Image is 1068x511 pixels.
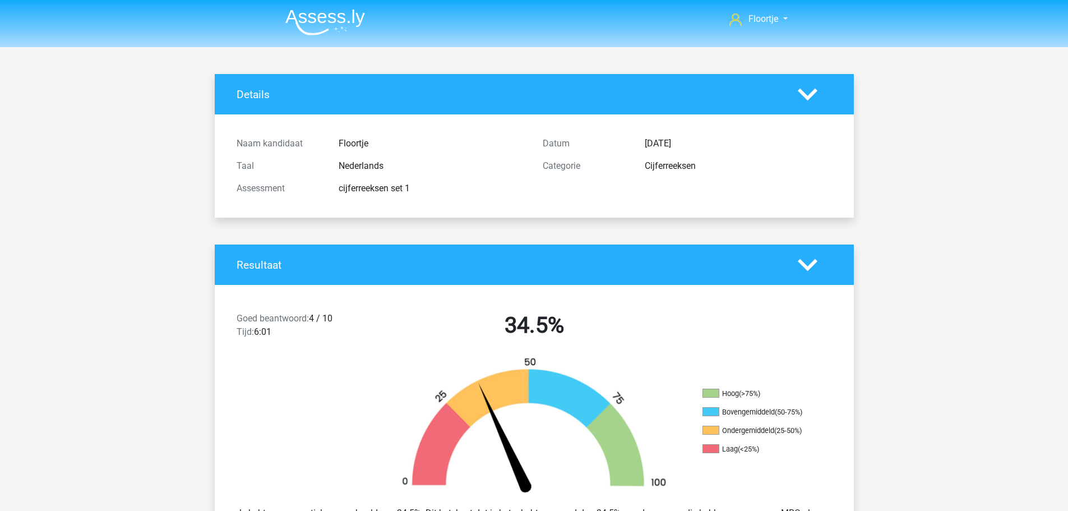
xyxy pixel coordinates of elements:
[228,312,381,343] div: 4 / 10 6:01
[636,159,840,173] div: Cijferreeksen
[748,13,778,24] span: Floortje
[702,426,815,436] li: Ondergemiddeld
[237,326,254,337] span: Tijd:
[702,389,815,399] li: Hoog
[285,9,365,35] img: Assessly
[774,426,802,435] div: (25-50%)
[330,137,534,150] div: Floortje
[383,357,686,498] img: 35.40f4675ce624.png
[330,159,534,173] div: Nederlands
[775,408,802,416] div: (50-75%)
[228,182,330,195] div: Assessment
[228,159,330,173] div: Taal
[702,444,815,454] li: Laag
[237,313,309,324] span: Goed beantwoord:
[390,312,679,339] h2: 34.5%
[237,88,781,101] h4: Details
[702,407,815,417] li: Bovengemiddeld
[534,159,636,173] div: Categorie
[228,137,330,150] div: Naam kandidaat
[738,445,759,453] div: (<25%)
[739,389,760,398] div: (>75%)
[237,259,781,271] h4: Resultaat
[330,182,534,195] div: cijferreeksen set 1
[636,137,840,150] div: [DATE]
[534,137,636,150] div: Datum
[725,12,792,26] a: Floortje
